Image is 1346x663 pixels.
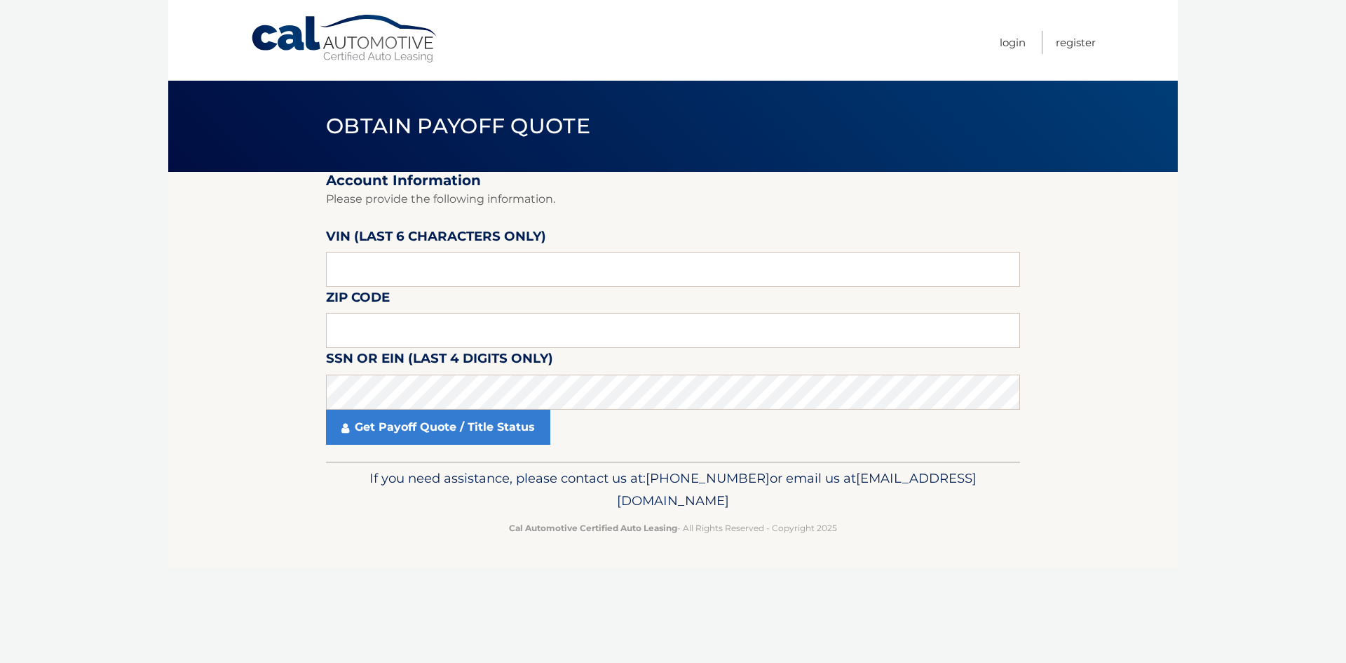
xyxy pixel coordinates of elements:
p: Please provide the following information. [326,189,1020,209]
label: SSN or EIN (last 4 digits only) [326,348,553,374]
p: If you need assistance, please contact us at: or email us at [335,467,1011,512]
h2: Account Information [326,172,1020,189]
a: Cal Automotive [250,14,440,64]
span: [PHONE_NUMBER] [646,470,770,486]
span: Obtain Payoff Quote [326,113,590,139]
a: Get Payoff Quote / Title Status [326,410,550,445]
label: VIN (last 6 characters only) [326,226,546,252]
strong: Cal Automotive Certified Auto Leasing [509,523,677,533]
a: Login [1000,31,1026,54]
label: Zip Code [326,287,390,313]
a: Register [1056,31,1096,54]
p: - All Rights Reserved - Copyright 2025 [335,521,1011,535]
